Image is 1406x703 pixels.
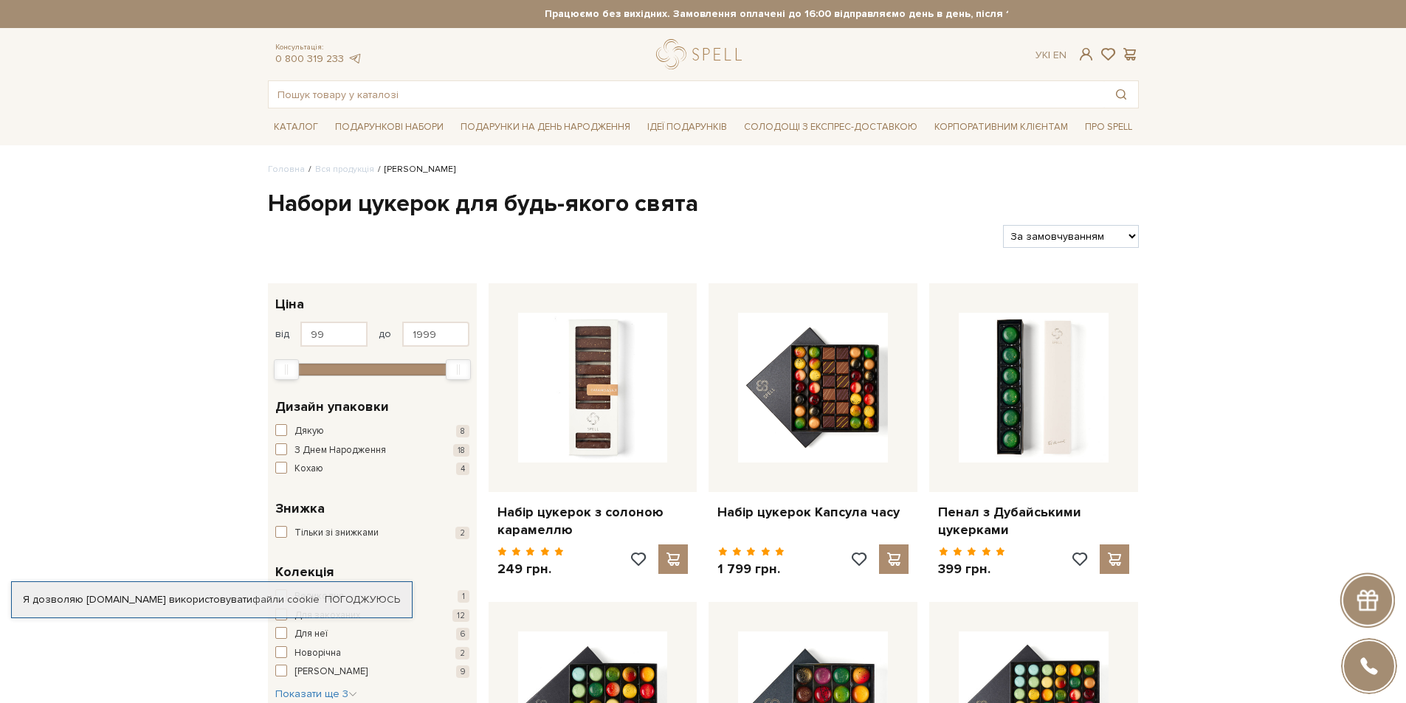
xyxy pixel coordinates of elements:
[294,462,323,477] span: Кохаю
[294,665,368,679] span: [PERSON_NAME]
[12,593,412,606] div: Я дозволяю [DOMAIN_NAME] використовувати
[738,114,923,139] a: Солодощі з експрес-доставкою
[275,499,325,519] span: Знижка
[300,322,368,347] input: Ціна
[938,561,1005,578] p: 399 грн.
[455,647,469,659] span: 2
[275,52,344,65] a: 0 800 319 233
[275,562,334,582] span: Колекція
[938,504,1129,538] a: Пенал з Дубайськими цукерками
[252,593,320,606] a: файли cookie
[452,609,469,622] span: 12
[275,424,469,439] button: Дякую 8
[379,328,391,341] span: до
[497,504,689,538] a: Набір цукерок з солоною карамеллю
[1104,81,1138,108] button: Пошук товару у каталозі
[1053,49,1066,61] a: En
[374,163,455,176] li: [PERSON_NAME]
[275,43,362,52] span: Консультація:
[294,443,386,458] span: З Днем Народження
[641,116,733,139] span: Ідеї подарунків
[717,504,909,521] a: Набір цукерок Капсула часу
[456,425,469,437] span: 8
[455,116,636,139] span: Подарунки на День народження
[458,590,469,603] span: 1
[275,294,304,314] span: Ціна
[928,114,1074,139] a: Корпоративним клієнтам
[275,526,469,541] button: Тільки зі знижками 2
[275,443,469,458] button: З Днем Народження 18
[399,7,1269,21] strong: Працюємо без вихідних. Замовлення оплачені до 16:00 відправляємо день в день, після 16:00 - насту...
[456,665,469,678] span: 9
[269,81,1104,108] input: Пошук товару у каталозі
[294,526,379,541] span: Тільки зі знижками
[325,593,400,606] a: Погоджуюсь
[275,397,389,417] span: Дизайн упаковки
[446,359,471,380] div: Max
[294,627,328,642] span: Для неї
[1048,49,1050,61] span: |
[497,561,565,578] p: 249 грн.
[656,39,748,69] a: logo
[717,561,785,578] p: 1 799 грн.
[348,52,362,65] a: telegram
[315,164,374,175] a: Вся продукція
[329,116,449,139] span: Подарункові набори
[275,688,357,700] span: Показати ще 3
[275,328,289,341] span: від
[402,322,469,347] input: Ціна
[275,687,357,702] button: Показати ще 3
[453,444,469,457] span: 18
[455,527,469,539] span: 2
[1035,49,1066,62] div: Ук
[275,665,469,679] button: [PERSON_NAME] 9
[268,164,305,175] a: Головна
[456,628,469,640] span: 6
[294,424,324,439] span: Дякую
[456,463,469,475] span: 4
[268,189,1139,220] h1: Набори цукерок для будь-якого свята
[275,646,469,661] button: Новорічна 2
[275,627,469,642] button: Для неї 6
[1079,116,1138,139] span: Про Spell
[294,646,341,661] span: Новорічна
[275,462,469,477] button: Кохаю 4
[268,116,324,139] span: Каталог
[274,359,299,380] div: Min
